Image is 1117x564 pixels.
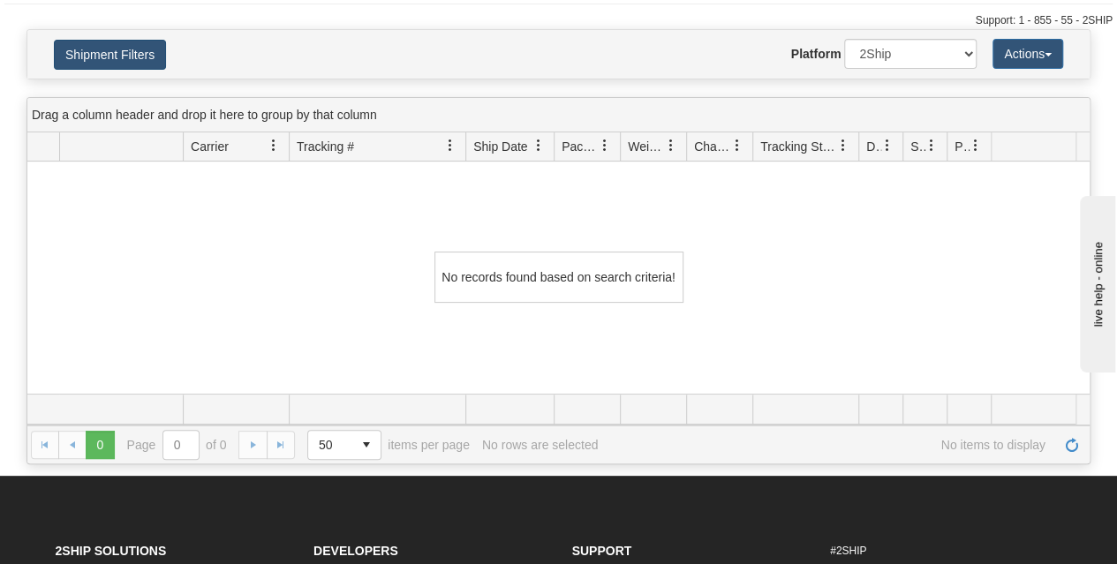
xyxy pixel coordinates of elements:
[910,138,925,155] span: Shipment Issues
[961,131,991,161] a: Pickup Status filter column settings
[13,15,163,28] div: live help - online
[722,131,752,161] a: Charge filter column settings
[562,138,599,155] span: Packages
[872,131,902,161] a: Delivery Status filter column settings
[307,430,470,460] span: items per page
[1076,192,1115,372] iframe: chat widget
[628,138,665,155] span: Weight
[917,131,947,161] a: Shipment Issues filter column settings
[590,131,620,161] a: Packages filter column settings
[866,138,881,155] span: Delivery Status
[694,138,731,155] span: Charge
[828,131,858,161] a: Tracking Status filter column settings
[127,430,227,460] span: Page of 0
[259,131,289,161] a: Carrier filter column settings
[473,138,527,155] span: Ship Date
[435,131,465,161] a: Tracking # filter column settings
[56,544,167,558] strong: 2Ship Solutions
[313,544,398,558] strong: Developers
[656,131,686,161] a: Weight filter column settings
[1058,431,1086,459] a: Refresh
[572,544,632,558] strong: Support
[791,45,842,63] label: Platform
[319,436,342,454] span: 50
[191,138,229,155] span: Carrier
[86,431,114,459] span: Page 0
[434,252,683,303] div: No records found based on search criteria!
[4,13,1113,28] div: Support: 1 - 855 - 55 - 2SHIP
[297,138,354,155] span: Tracking #
[524,131,554,161] a: Ship Date filter column settings
[955,138,970,155] span: Pickup Status
[307,430,381,460] span: Page sizes drop down
[992,39,1063,69] button: Actions
[352,431,381,459] span: select
[27,98,1090,132] div: grid grouping header
[54,40,166,70] button: Shipment Filters
[482,438,599,452] div: No rows are selected
[760,138,837,155] span: Tracking Status
[830,545,1062,557] h6: #2SHIP
[610,438,1045,452] span: No items to display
